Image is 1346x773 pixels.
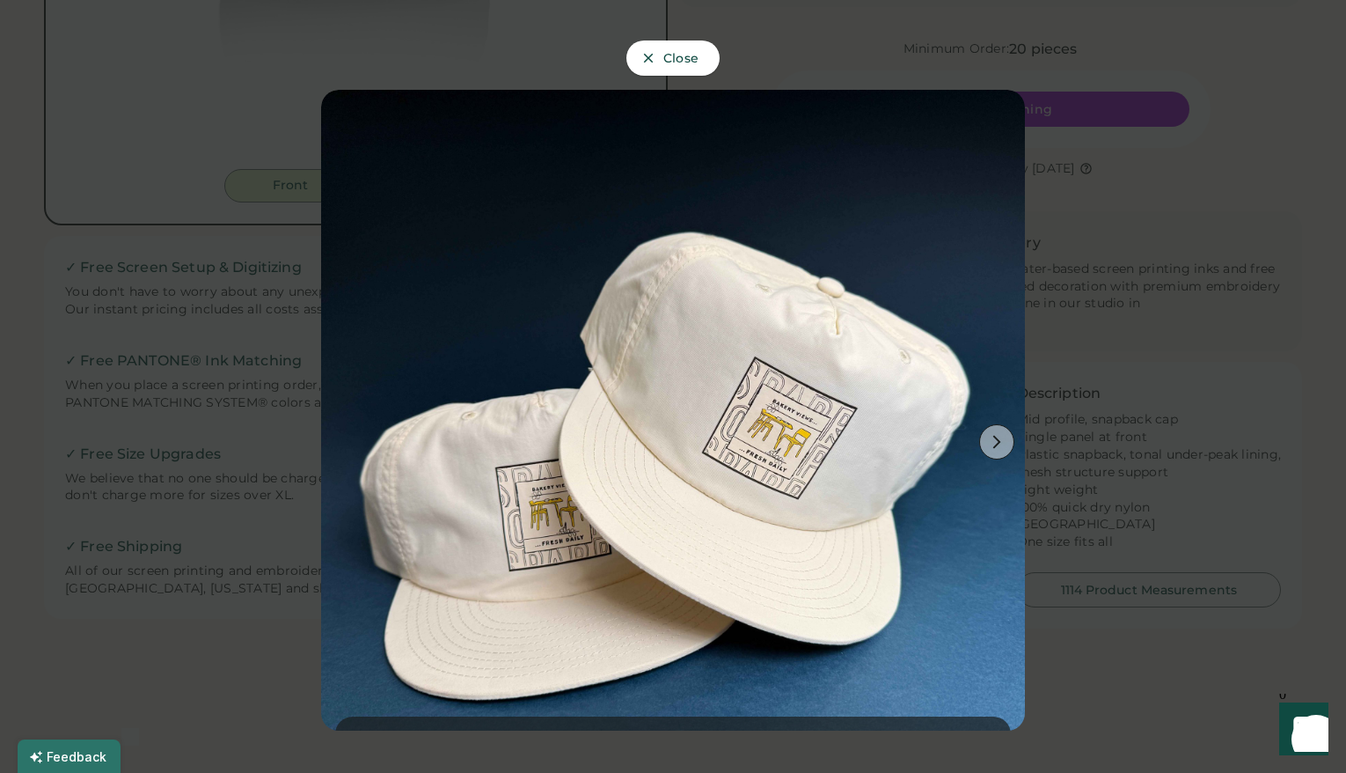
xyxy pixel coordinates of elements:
[663,52,699,64] span: Close
[1262,694,1338,769] iframe: Front Chat
[626,40,720,76] button: Close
